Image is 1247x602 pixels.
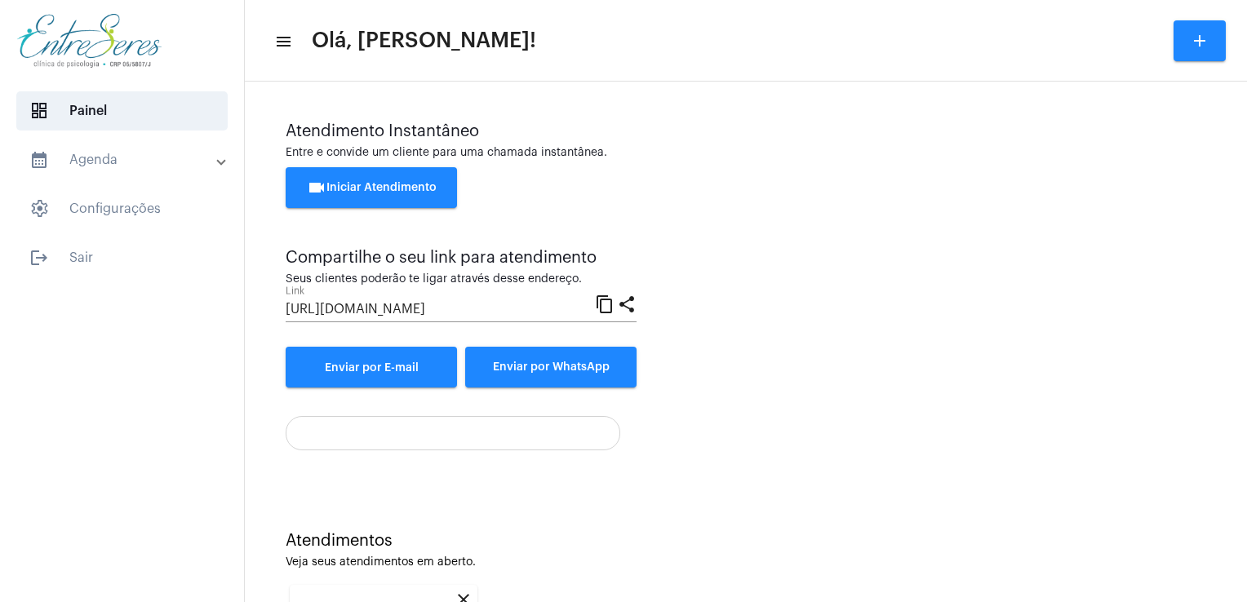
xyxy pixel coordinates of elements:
mat-panel-title: Agenda [29,150,218,170]
div: Entre e convide um cliente para uma chamada instantânea. [286,147,1206,159]
mat-icon: add [1190,31,1209,51]
span: sidenav icon [29,101,49,121]
div: Compartilhe o seu link para atendimento [286,249,637,267]
mat-icon: sidenav icon [29,150,49,170]
span: Sair [16,238,228,277]
span: Enviar por E-mail [325,362,419,374]
div: Veja seus atendimentos em aberto. [286,556,1206,569]
span: Painel [16,91,228,131]
div: Atendimentos [286,532,1206,550]
span: Enviar por WhatsApp [493,361,610,373]
span: Configurações [16,189,228,228]
button: Iniciar Atendimento [286,167,457,208]
mat-expansion-panel-header: sidenav iconAgenda [10,140,244,179]
div: Seus clientes poderão te ligar através desse endereço. [286,273,637,286]
mat-icon: share [617,294,637,313]
span: sidenav icon [29,199,49,219]
div: Atendimento Instantâneo [286,122,1206,140]
mat-icon: sidenav icon [274,32,291,51]
img: aa27006a-a7e4-c883-abf8-315c10fe6841.png [13,8,166,73]
span: Olá, [PERSON_NAME]! [312,28,536,54]
mat-icon: sidenav icon [29,248,49,268]
span: Iniciar Atendimento [307,182,437,193]
mat-icon: videocam [307,178,326,197]
a: Enviar por E-mail [286,347,457,387]
mat-icon: content_copy [595,294,615,313]
button: Enviar por WhatsApp [465,347,637,387]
